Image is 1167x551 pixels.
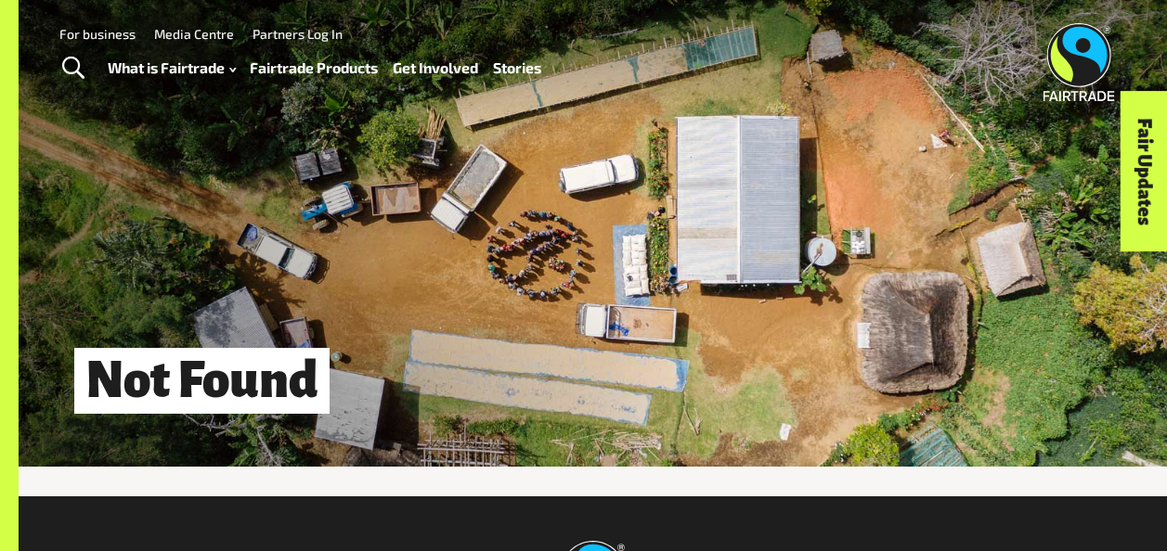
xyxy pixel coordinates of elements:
a: Fairtrade Products [250,55,378,81]
a: Partners Log In [253,26,343,42]
a: Toggle Search [50,45,96,92]
a: Media Centre [154,26,234,42]
img: Fairtrade Australia New Zealand logo [1044,23,1115,101]
a: Stories [493,55,541,81]
a: For business [59,26,136,42]
a: Get Involved [393,55,478,81]
a: What is Fairtrade [108,55,236,81]
h1: Not Found [74,348,330,414]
